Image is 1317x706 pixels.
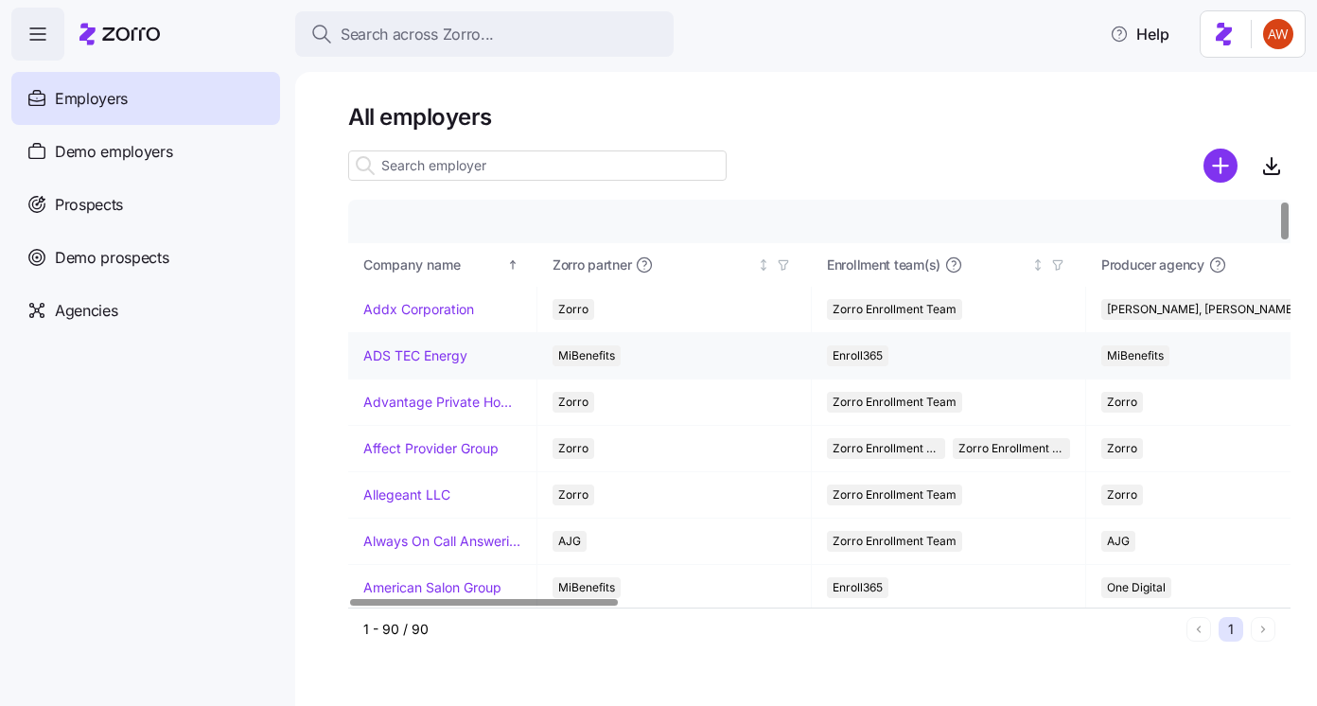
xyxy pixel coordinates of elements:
span: Zorro Enrollment Experts [958,438,1065,459]
span: MiBenefits [558,577,615,598]
span: Prospects [55,193,123,217]
button: Previous page [1186,617,1211,642]
a: Affect Provider Group [363,439,499,458]
div: Not sorted [757,258,770,272]
span: One Digital [1107,577,1166,598]
span: AJG [1107,531,1130,552]
button: Help [1095,15,1185,53]
a: Demo prospects [11,231,280,284]
a: Prospects [11,178,280,231]
a: American Salon Group [363,578,501,597]
th: Enrollment team(s)Not sorted [812,243,1086,287]
span: Zorro [558,392,588,413]
span: Agencies [55,299,117,323]
span: Demo employers [55,140,173,164]
div: Not sorted [1031,258,1045,272]
a: ADS TEC Energy [363,346,467,365]
span: MiBenefits [1107,345,1164,366]
span: MiBenefits [558,345,615,366]
span: Zorro Enrollment Team [833,531,957,552]
img: 3c671664b44671044fa8929adf5007c6 [1263,19,1293,49]
span: Zorro [1107,438,1137,459]
span: Search across Zorro... [341,23,494,46]
svg: add icon [1203,149,1238,183]
button: Next page [1251,617,1275,642]
span: Zorro Enrollment Team [833,299,957,320]
span: Zorro [1107,485,1137,505]
span: Demo prospects [55,246,169,270]
div: 1 - 90 / 90 [363,620,1179,639]
span: Producer agency [1101,256,1204,274]
a: Employers [11,72,280,125]
a: Demo employers [11,125,280,178]
a: Always On Call Answering Service [363,532,521,551]
button: Search across Zorro... [295,11,674,57]
span: Help [1110,23,1169,45]
th: Zorro partnerNot sorted [537,243,812,287]
span: Enrollment team(s) [827,256,940,274]
a: Advantage Private Home Care [363,393,521,412]
button: 1 [1219,617,1243,642]
span: Zorro partner [553,256,631,274]
a: Addx Corporation [363,300,474,319]
span: Employers [55,87,128,111]
span: Zorro Enrollment Team [833,392,957,413]
span: Enroll365 [833,345,883,366]
span: Enroll365 [833,577,883,598]
a: Allegeant LLC [363,485,450,504]
span: Zorro Enrollment Team [833,485,957,505]
span: Zorro [558,438,588,459]
span: AJG [558,531,581,552]
span: Zorro [558,485,588,505]
span: Zorro [558,299,588,320]
div: Sorted ascending [506,258,519,272]
input: Search employer [348,150,727,181]
span: Zorro Enrollment Team [833,438,939,459]
th: Company nameSorted ascending [348,243,537,287]
a: Agencies [11,284,280,337]
h1: All employers [348,102,1291,132]
div: Company name [363,255,503,275]
span: Zorro [1107,392,1137,413]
